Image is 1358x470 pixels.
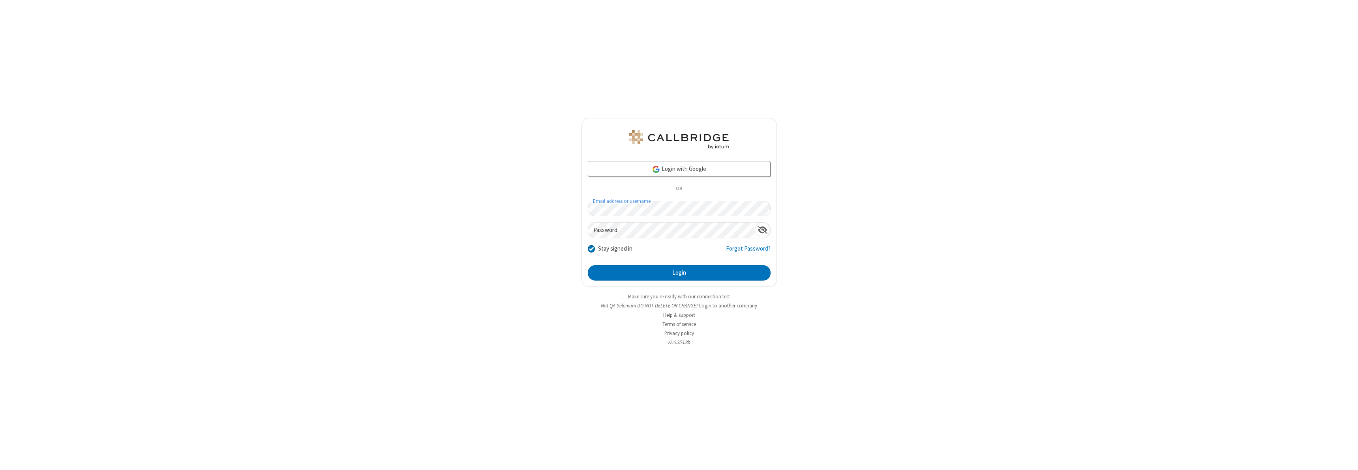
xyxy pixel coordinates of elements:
a: Terms of service [662,321,696,328]
input: Password [588,223,755,238]
input: Email address or username [588,201,771,216]
span: OR [673,184,685,195]
a: Make sure you're ready with our connection test [628,293,730,300]
img: google-icon.png [652,165,660,174]
li: v2.6.353.8b [581,339,777,346]
a: Forgot Password? [726,244,771,259]
button: Login to another company [699,302,757,309]
a: Login with Google [588,161,771,177]
div: Show password [755,223,770,237]
label: Stay signed in [598,244,632,253]
a: Privacy policy [664,330,694,337]
button: Login [588,265,771,281]
a: Help & support [663,312,695,318]
img: QA Selenium DO NOT DELETE OR CHANGE [628,130,730,149]
li: Not QA Selenium DO NOT DELETE OR CHANGE? [581,302,777,309]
